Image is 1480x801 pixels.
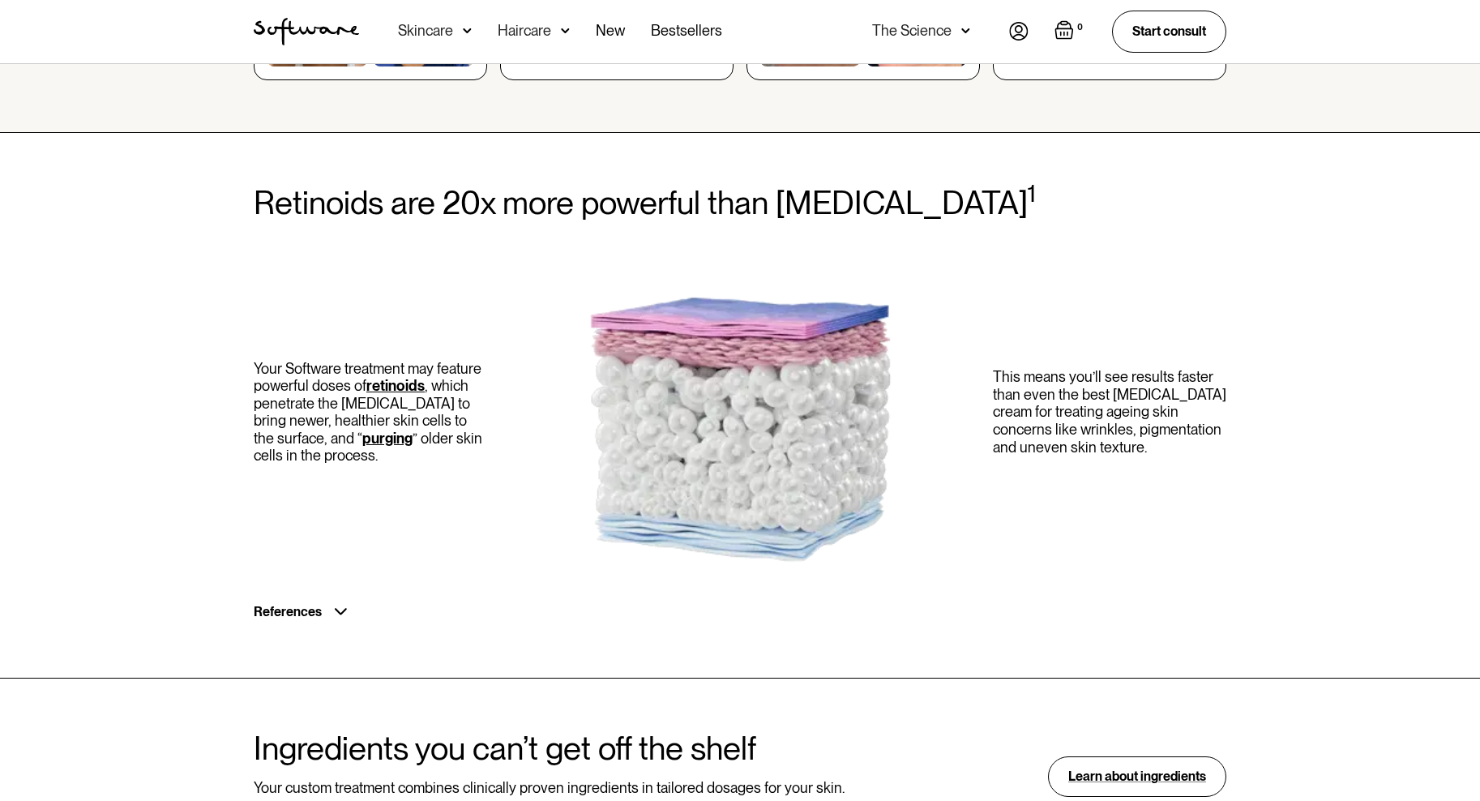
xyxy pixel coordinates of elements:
p: Your custom treatment combines clinically proven ingredients in tailored dosages for your skin. [254,779,845,797]
h2: Retinoids are 20x more powerful than [MEDICAL_DATA] [254,185,1226,221]
a: Learn about ingredients [1048,756,1226,796]
img: Software Logo [254,18,359,45]
a: retinoids [366,377,425,394]
img: arrow down [961,23,970,39]
a: Open empty cart [1054,20,1086,43]
p: Your Software treatment may feature powerful doses of , which penetrate the [MEDICAL_DATA] to bri... [254,360,487,465]
a: home [254,18,359,45]
p: This means you’ll see results faster than even the best [MEDICAL_DATA] cream for treating ageing ... [993,368,1226,456]
a: Start consult [1112,11,1226,52]
div: 0 [1074,20,1086,35]
img: arrow down [463,23,472,39]
img: arrow down [561,23,570,39]
img: Anti Aging Animation gif [500,246,980,578]
div: Skincare [398,23,453,39]
h2: Ingredients you can’t get off the shelf [254,730,845,766]
a: purging [362,430,413,447]
div: The Science [872,23,952,39]
div: References [254,604,322,619]
sup: 1 [1028,178,1036,208]
div: Haircare [498,23,551,39]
